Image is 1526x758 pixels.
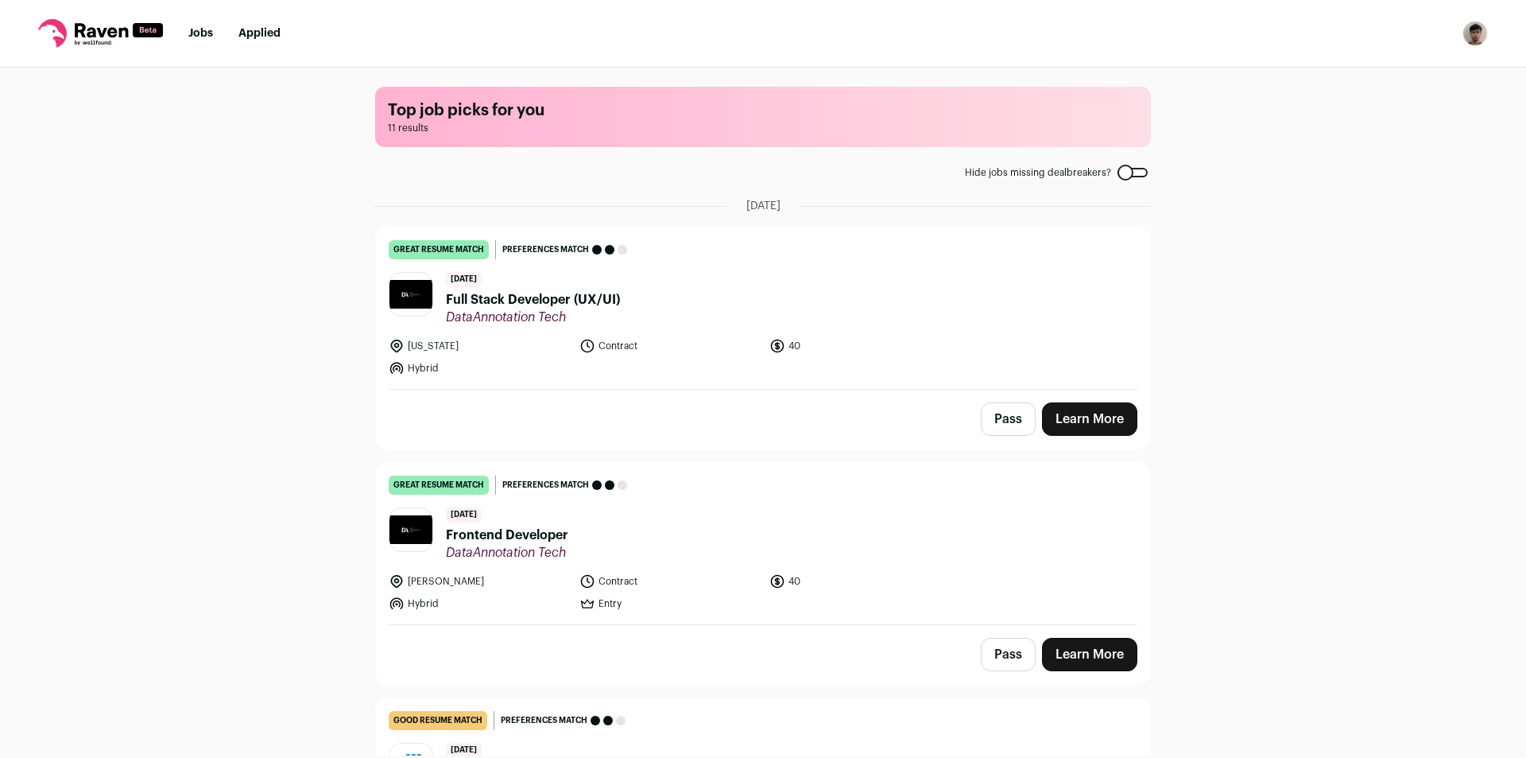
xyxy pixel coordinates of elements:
img: 16528010-medium_jpg [1462,21,1488,46]
span: DataAnnotation Tech [446,309,620,325]
a: great resume match Preferences match [DATE] Full Stack Developer (UX/UI) DataAnnotation Tech [US_... [376,227,1150,389]
li: Contract [579,573,761,589]
button: Pass [981,638,1036,671]
li: Hybrid [389,596,570,612]
span: Hide jobs missing dealbreakers? [965,166,1111,179]
a: great resume match Preferences match [DATE] Frontend Developer DataAnnotation Tech [PERSON_NAME] ... [376,463,1150,624]
a: Applied [238,28,281,39]
a: Learn More [1042,402,1137,436]
span: [DATE] [446,743,482,758]
img: 2cdc1b7675000fd333eec602a5edcd7e64ba1f0686a42b09eef261a8637f1f7b.jpg [389,515,432,544]
span: 11 results [388,122,1138,134]
li: Contract [579,338,761,354]
span: Frontend Developer [446,526,568,545]
span: Preferences match [501,713,587,729]
li: Entry [579,596,761,612]
div: great resume match [389,476,489,495]
span: Preferences match [502,477,589,493]
button: Open dropdown [1462,21,1488,46]
li: 40 [769,573,951,589]
li: [PERSON_NAME] [389,573,570,589]
button: Pass [981,402,1036,436]
span: [DATE] [446,507,482,523]
img: 2cdc1b7675000fd333eec602a5edcd7e64ba1f0686a42b09eef261a8637f1f7b.jpg [389,280,432,309]
a: Learn More [1042,638,1137,671]
a: Jobs [188,28,213,39]
span: DataAnnotation Tech [446,545,568,561]
div: good resume match [389,711,487,730]
div: great resume match [389,240,489,259]
li: 40 [769,338,951,354]
span: [DATE] [746,198,780,214]
li: [US_STATE] [389,338,570,354]
li: Hybrid [389,360,570,376]
h1: Top job picks for you [388,99,1138,122]
span: [DATE] [446,272,482,287]
span: Preferences match [502,242,589,258]
span: Full Stack Developer (UX/UI) [446,290,620,309]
